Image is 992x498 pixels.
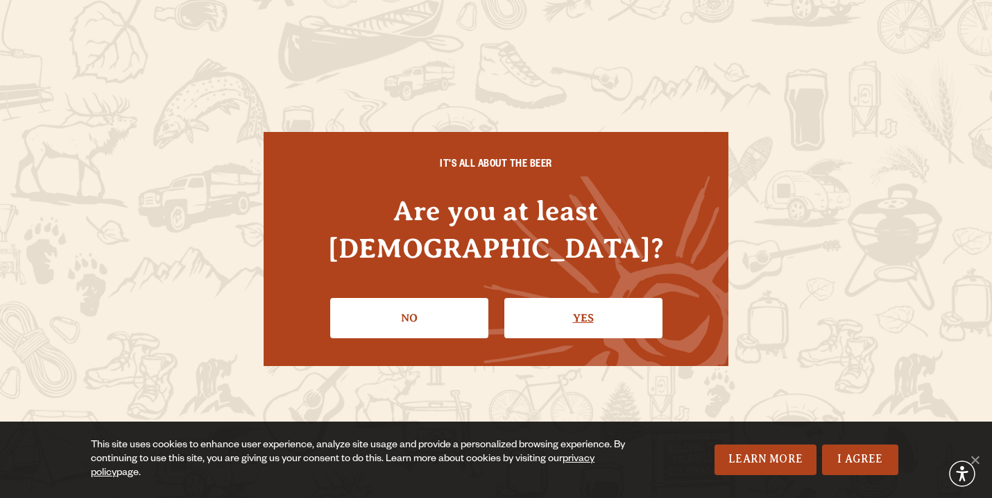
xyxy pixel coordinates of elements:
[291,192,701,266] h4: Are you at least [DEMOGRAPHIC_DATA]?
[504,298,662,338] a: Confirm I'm 21 or older
[91,439,644,481] div: This site uses cookies to enhance user experience, analyze site usage and provide a personalized ...
[822,445,898,475] a: I Agree
[715,445,816,475] a: Learn More
[330,298,488,338] a: No
[968,453,982,467] span: No
[291,160,701,172] h6: IT'S ALL ABOUT THE BEER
